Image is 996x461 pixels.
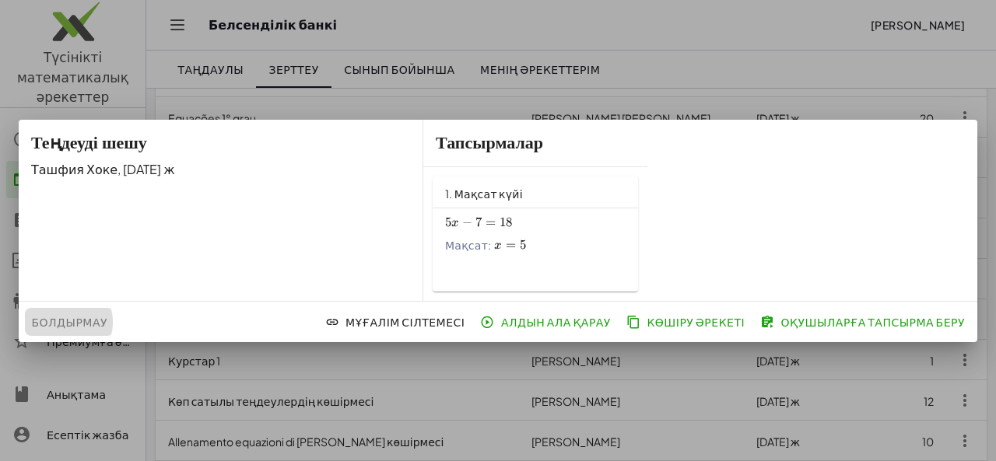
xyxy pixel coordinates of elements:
font: Оқушыларға тапсырма беру [781,315,965,329]
font: Көшіру әрекеті [647,315,745,329]
button: Мұғалім сілтемесі [322,308,472,336]
button: Алдын ала қарау [477,308,617,336]
font: x [494,239,502,252]
button: Болдырмау [25,308,114,336]
font: − [462,215,472,230]
font: Теңдеуді шешу [31,133,147,152]
font: = [486,215,496,230]
a: 1. Мақсат күйіМақсат: [433,176,638,292]
font: = [506,237,516,253]
font: Тапсырмалар [436,133,543,152]
font: Алдын ала қарау [501,315,611,329]
button: Оқушыларға тапсырма беру [757,308,971,336]
font: Болдырмау [31,315,107,329]
font: 5 [520,237,526,253]
font: Мақсат: [445,238,491,252]
font: Ташфия Хоке [31,161,117,177]
font: x [451,217,459,229]
font: 7 [475,215,482,230]
font: 5 [445,215,451,230]
button: Көшіру әрекеті [623,308,751,336]
font: 1. Мақсат күйі [445,187,523,201]
font: 18 [500,215,513,230]
font: Мұғалім сілтемесі [345,315,465,329]
font: , [DATE] ж [117,161,174,177]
